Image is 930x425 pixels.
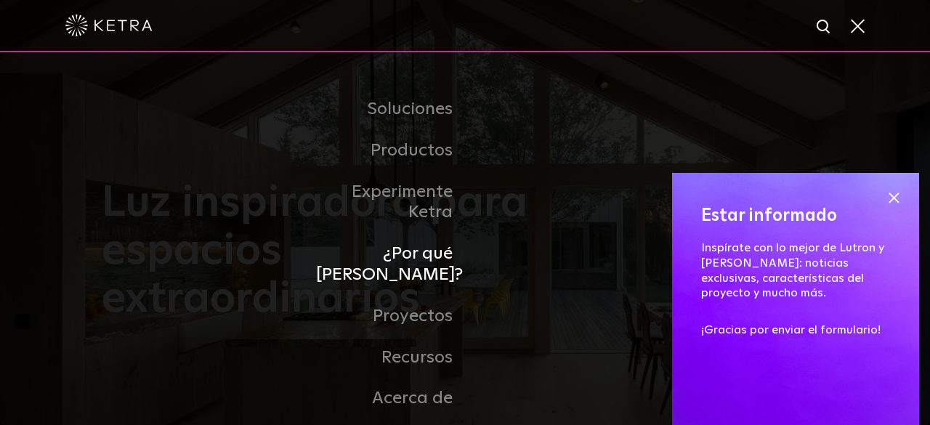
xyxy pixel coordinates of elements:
[371,142,453,159] font: Productos
[701,242,884,299] font: Inspírate con lo mejor de Lutron y [PERSON_NAME]: noticias exclusivas, características del proyec...
[372,389,453,407] font: Acerca de
[373,307,453,325] font: Proyectos
[381,349,453,366] font: Recursos
[65,15,153,36] img: logotipo de ketra 2019 blanco
[701,207,837,224] font: Estar informado
[368,100,453,118] font: Soluciones
[701,324,881,336] font: ¡Gracias por enviar el formulario!
[352,183,453,222] font: Experimente Ketra
[316,245,463,283] font: ¿Por qué [PERSON_NAME]?
[815,18,833,36] img: icono de búsqueda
